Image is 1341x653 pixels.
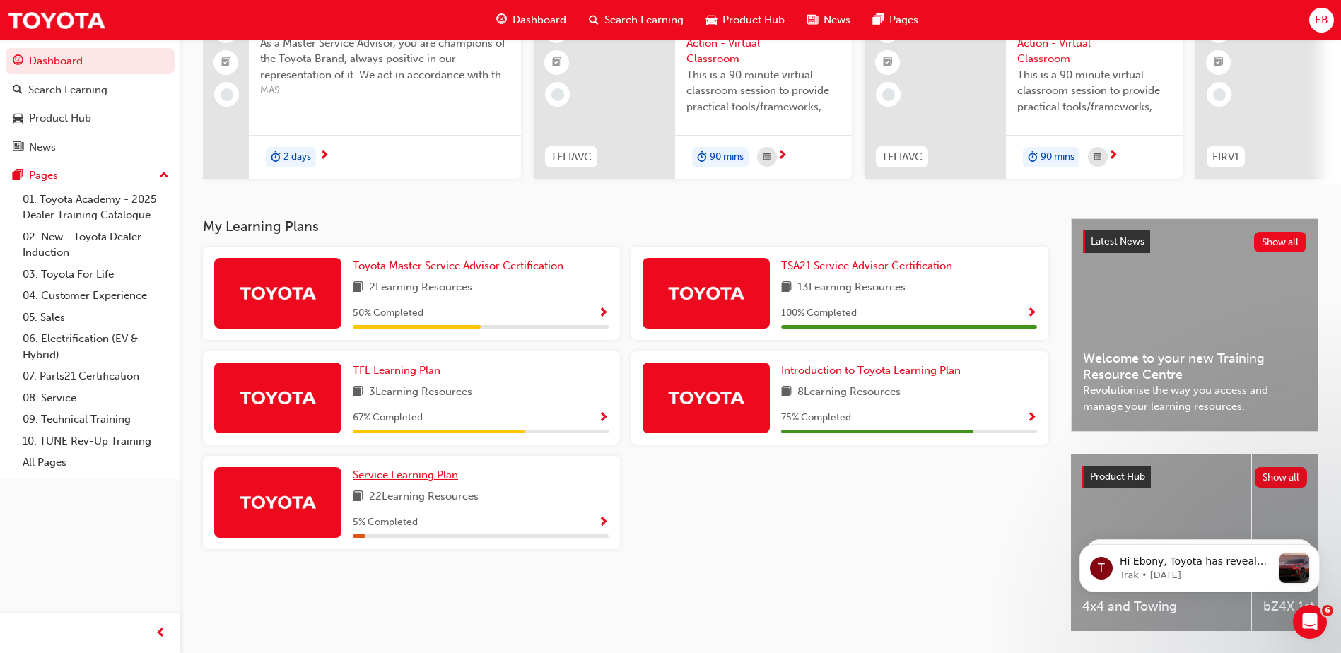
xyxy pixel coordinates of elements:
[551,149,592,165] span: TFLIAVC
[203,8,521,179] a: 1185Master Service AdvisorAs a Master Service Advisor, you are champions of the Toyota Brand, alw...
[353,305,423,322] span: 50 % Completed
[862,6,930,35] a: pages-iconPages
[534,8,852,179] a: 0TFLIAVCToyota For Life In Action - Virtual ClassroomThis is a 90 minute virtual classroom sessio...
[6,77,175,103] a: Search Learning
[781,384,792,401] span: book-icon
[796,6,862,35] a: news-iconNews
[29,167,58,184] div: Pages
[697,148,707,167] span: duration-icon
[6,163,175,189] button: Pages
[239,385,317,410] img: Trak
[13,84,23,97] span: search-icon
[513,12,566,28] span: Dashboard
[485,6,578,35] a: guage-iconDashboard
[1322,605,1333,616] span: 6
[777,150,787,163] span: next-icon
[353,467,464,483] a: Service Learning Plan
[781,258,958,274] a: TSA21 Service Advisor Certification
[781,363,966,379] a: Introduction to Toyota Learning Plan
[686,67,841,115] span: This is a 90 minute virtual classroom session to provide practical tools/frameworks, behaviours a...
[13,112,23,125] span: car-icon
[598,307,609,320] span: Show Progress
[13,141,23,154] span: news-icon
[710,149,744,165] span: 90 mins
[598,514,609,531] button: Show Progress
[781,305,857,322] span: 100 % Completed
[1028,148,1038,167] span: duration-icon
[17,264,175,286] a: 03. Toyota For Life
[1212,149,1239,165] span: FIRV1
[889,12,918,28] span: Pages
[7,4,106,36] img: Trak
[763,148,771,166] span: calendar-icon
[1026,409,1037,427] button: Show Progress
[1026,307,1037,320] span: Show Progress
[598,517,609,529] span: Show Progress
[781,259,952,272] span: TSA21 Service Advisor Certification
[283,149,311,165] span: 2 days
[17,226,175,264] a: 02. New - Toyota Dealer Induction
[1094,148,1101,166] span: calendar-icon
[221,54,231,72] span: booktick-icon
[1026,305,1037,322] button: Show Progress
[353,469,458,481] span: Service Learning Plan
[598,412,609,425] span: Show Progress
[781,364,961,377] span: Introduction to Toyota Learning Plan
[1083,351,1306,382] span: Welcome to your new Training Resource Centre
[239,281,317,305] img: Trak
[781,279,792,297] span: book-icon
[239,490,317,514] img: Trak
[1315,12,1328,28] span: EB
[6,105,175,131] a: Product Hub
[353,410,423,426] span: 67 % Completed
[1309,8,1334,33] button: EB
[882,88,895,101] span: learningRecordVerb_NONE-icon
[1026,412,1037,425] span: Show Progress
[824,12,850,28] span: News
[271,148,281,167] span: duration-icon
[17,365,175,387] a: 07. Parts21 Certification
[203,218,1048,235] h3: My Learning Plans
[353,514,418,531] span: 5 % Completed
[1083,382,1306,414] span: Revolutionise the way you access and manage your learning resources.
[667,281,745,305] img: Trak
[159,167,169,185] span: up-icon
[28,82,107,98] div: Search Learning
[369,279,472,297] span: 2 Learning Resources
[260,35,510,83] span: As a Master Service Advisor, you are champions of the Toyota Brand, always positive in our repres...
[1255,467,1308,488] button: Show all
[722,12,785,28] span: Product Hub
[578,6,695,35] a: search-iconSearch Learning
[598,409,609,427] button: Show Progress
[1017,67,1171,115] span: This is a 90 minute virtual classroom session to provide practical tools/frameworks, behaviours a...
[353,279,363,297] span: book-icon
[17,285,175,307] a: 04. Customer Experience
[29,139,56,155] div: News
[17,307,175,329] a: 05. Sales
[319,150,329,163] span: next-icon
[1058,516,1341,615] iframe: Intercom notifications message
[156,625,166,642] span: prev-icon
[369,488,479,506] span: 22 Learning Resources
[781,410,851,426] span: 75 % Completed
[1254,232,1307,252] button: Show all
[686,19,841,67] span: Toyota For Life In Action - Virtual Classroom
[260,83,510,99] span: MAS
[1108,150,1118,163] span: next-icon
[1090,471,1145,483] span: Product Hub
[369,384,472,401] span: 3 Learning Resources
[17,452,175,473] a: All Pages
[1293,605,1327,639] iframe: Intercom live chat
[353,384,363,401] span: book-icon
[6,48,175,74] a: Dashboard
[1071,218,1318,432] a: Latest NewsShow allWelcome to your new Training Resource CentreRevolutionise the way you access a...
[1214,54,1224,72] span: booktick-icon
[865,8,1183,179] a: 0TFLIAVCToyota For Life In Action - Virtual ClassroomThis is a 90 minute virtual classroom sessio...
[604,12,684,28] span: Search Learning
[13,170,23,182] span: pages-icon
